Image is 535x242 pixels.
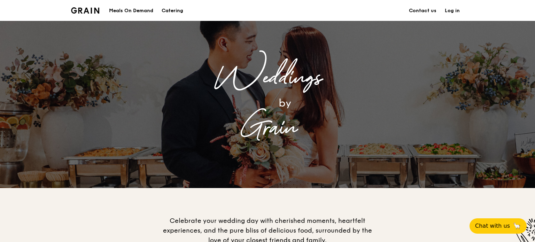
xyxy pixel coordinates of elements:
[109,0,153,21] div: Meals On Demand
[128,62,407,94] div: Weddings
[162,0,183,21] div: Catering
[405,0,441,21] a: Contact us
[513,222,521,230] span: 🦙
[470,218,527,234] button: Chat with us🦙
[441,0,464,21] a: Log in
[128,112,407,144] div: Grain
[475,222,510,230] span: Chat with us
[163,94,407,112] div: by
[71,7,99,14] img: Grain
[157,0,187,21] a: Catering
